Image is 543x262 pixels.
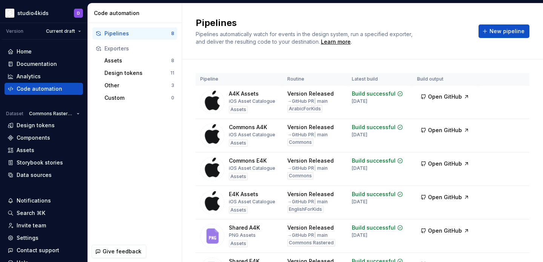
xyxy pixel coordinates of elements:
[17,222,46,229] div: Invite team
[26,108,83,119] button: Commons Rastered
[287,98,328,104] div: → GitHub PR main
[171,95,174,101] div: 0
[428,160,462,168] span: Open GitHub
[428,193,462,201] span: Open GitHub
[229,157,267,165] div: Commons E4K
[5,70,83,82] a: Analytics
[287,190,334,198] div: Version Released
[104,30,171,37] div: Pipelines
[417,224,473,238] button: Open GitHub
[101,79,177,91] a: Other3
[283,73,348,85] th: Routine
[229,232,256,238] div: PNG Assets
[417,90,473,104] button: Open GitHub
[287,105,322,113] div: ArabicForKids
[43,26,84,37] button: Current draft
[287,139,313,146] div: Commons
[229,106,248,113] div: Assets
[17,134,50,142] div: Components
[92,27,177,40] button: Pipelines8
[287,172,313,180] div: Commons
[2,5,86,21] button: studio4kidsD
[314,165,316,171] span: |
[314,98,316,104] span: |
[352,224,396,232] div: Build successful
[417,228,473,235] a: Open GitHub
[417,190,473,204] button: Open GitHub
[229,240,248,247] div: Assets
[413,73,478,85] th: Build output
[5,195,83,207] button: Notifications
[320,39,352,45] span: .
[428,93,462,101] span: Open GitHub
[428,227,462,235] span: Open GitHub
[352,190,396,198] div: Build successful
[287,157,334,165] div: Version Released
[229,98,275,104] div: iOS Asset Catalogue
[417,157,473,171] button: Open GitHub
[314,232,316,238] span: |
[229,139,248,147] div: Assets
[196,17,469,29] h2: Pipelines
[104,69,170,77] div: Design tokens
[229,132,275,138] div: iOS Asset Catalogue
[489,27,525,35] span: New pipeline
[5,169,83,181] a: Data sources
[287,165,328,171] div: → GitHub PR main
[352,165,367,171] div: [DATE]
[417,128,473,134] a: Open GitHub
[417,161,473,168] a: Open GitHub
[5,157,83,169] a: Storybook stories
[29,111,74,117] span: Commons Rastered
[352,90,396,97] div: Build successful
[17,247,59,254] div: Contact support
[5,144,83,156] a: Assets
[229,173,248,180] div: Assets
[5,207,83,219] button: Search ⌘K
[6,111,23,117] div: Dataset
[17,171,52,179] div: Data sources
[352,157,396,165] div: Build successful
[347,73,413,85] th: Latest build
[5,244,83,256] button: Contact support
[352,123,396,131] div: Build successful
[229,190,258,198] div: E4K Assets
[46,28,75,34] span: Current draft
[287,90,334,97] div: Version Released
[287,239,335,247] div: Commons Rastered
[17,48,32,55] div: Home
[5,119,83,131] a: Design tokens
[321,38,351,46] a: Learn more
[287,199,328,205] div: → GitHub PR main
[103,248,141,255] span: Give feedback
[101,55,177,67] a: Assets8
[352,199,367,205] div: [DATE]
[229,165,275,171] div: iOS Asset Catalogue
[17,9,49,17] div: studio4kids
[314,132,316,137] span: |
[352,132,367,138] div: [DATE]
[5,83,83,95] a: Code automation
[287,206,324,213] div: EnglishForKids
[171,30,174,37] div: 8
[352,98,367,104] div: [DATE]
[229,224,260,232] div: Shared A4K
[77,10,80,16] div: D
[101,92,177,104] button: Custom0
[17,73,41,80] div: Analytics
[17,60,57,68] div: Documentation
[170,70,174,76] div: 11
[17,146,34,154] div: Assets
[94,9,179,17] div: Code automation
[314,199,316,204] span: |
[17,234,38,242] div: Settings
[5,46,83,58] a: Home
[287,132,328,138] div: → GitHub PR main
[229,199,275,205] div: iOS Asset Catalogue
[17,197,51,204] div: Notifications
[101,67,177,79] button: Design tokens11
[104,94,171,102] div: Custom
